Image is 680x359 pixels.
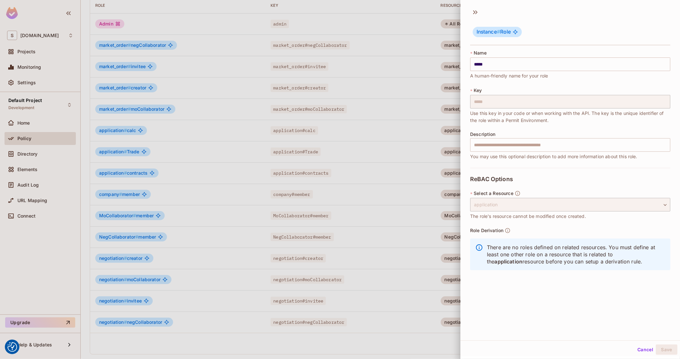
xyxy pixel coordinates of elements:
span: Role Derivation [470,228,503,233]
img: Revisit consent button [7,342,17,352]
span: Description [470,132,496,137]
span: Use this key in your code or when working with the API. The key is the unique identifier of the r... [470,110,670,124]
button: Consent Preferences [7,342,17,352]
div: application [470,198,670,211]
button: Cancel [635,344,656,355]
span: You may use this optional description to add more information about this role. [470,153,637,160]
span: Key [474,88,482,93]
span: # [497,29,500,35]
span: A human-friendly name for your role [470,72,548,79]
span: The role's resource cannot be modified once created. [470,213,586,220]
span: Select a Resource [474,191,513,196]
p: There are no roles defined on related resources. You must define at least one other role on a res... [487,244,665,265]
button: Save [656,344,677,355]
span: ReBAC Options [470,176,513,182]
span: application [494,259,522,265]
span: Name [474,50,487,56]
span: Instance [477,29,500,35]
span: Role [477,29,511,35]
